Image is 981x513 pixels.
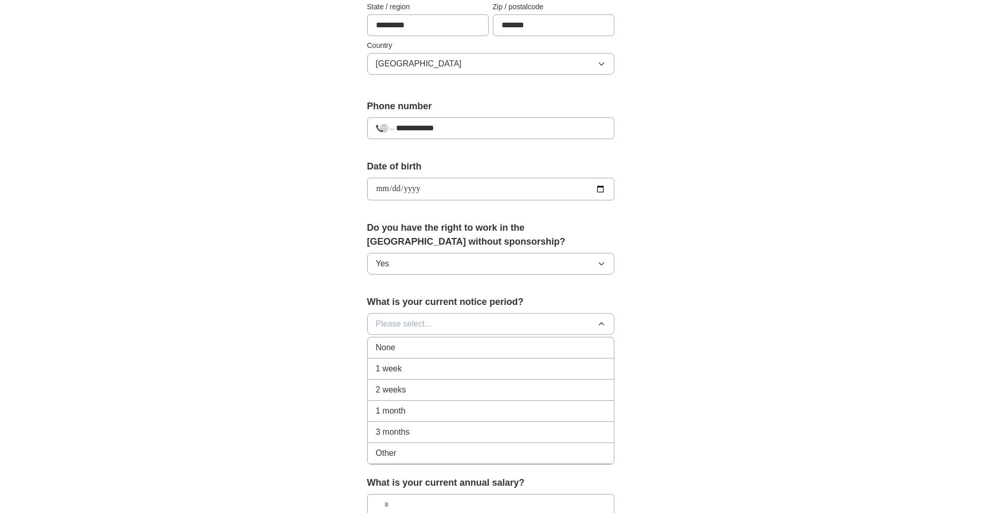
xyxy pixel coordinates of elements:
[376,426,410,438] span: 3 months
[367,53,614,75] button: [GEOGRAPHIC_DATA]
[367,99,614,113] label: Phone number
[367,160,614,174] label: Date of birth
[376,258,389,270] span: Yes
[376,384,406,396] span: 2 weeks
[376,447,397,459] span: Other
[367,221,614,249] label: Do you have the right to work in the [GEOGRAPHIC_DATA] without sponsorship?
[376,318,432,330] span: Please select...
[367,476,614,490] label: What is your current annual salary?
[376,405,406,417] span: 1 month
[367,40,614,51] label: Country
[376,363,402,375] span: 1 week
[493,2,614,12] label: Zip / postalcode
[367,253,614,275] button: Yes
[367,2,489,12] label: State / region
[367,313,614,335] button: Please select...
[376,341,395,354] span: None
[376,58,462,70] span: [GEOGRAPHIC_DATA]
[367,295,614,309] label: What is your current notice period?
